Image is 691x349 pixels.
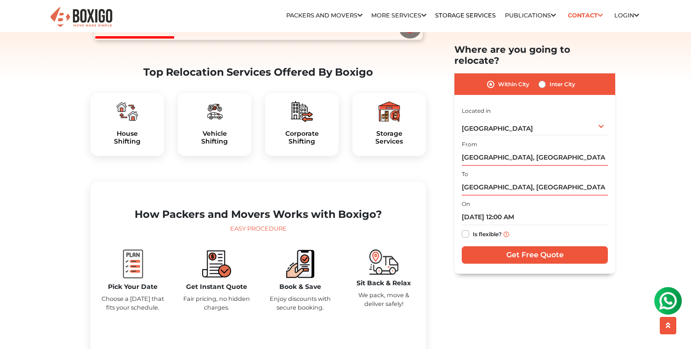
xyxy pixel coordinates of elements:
img: boxigo_packers_and_movers_plan [378,100,400,122]
img: boxigo_packers_and_movers_plan [291,100,313,122]
p: Fair pricing, no hidden charges. [181,294,251,312]
label: On [462,200,470,209]
h5: Book & Save [265,283,335,291]
label: Is flexible? [473,229,502,238]
img: whatsapp-icon.svg [9,9,28,28]
h5: Get Instant Quote [181,283,251,291]
img: boxigo_packers_and_movers_plan [116,100,138,122]
p: We pack, move & deliver safely! [349,291,419,308]
span: [GEOGRAPHIC_DATA] [462,124,533,133]
input: Moving date [462,210,608,226]
a: Login [614,12,639,19]
a: CorporateShifting [272,130,331,145]
h5: Corporate Shifting [272,130,331,145]
a: Packers and Movers [286,12,362,19]
input: Select Building or Nearest Landmark [462,179,608,195]
img: boxigo_packers_and_movers_compare [202,249,231,278]
button: scroll up [660,317,676,334]
img: info [504,232,509,237]
h2: Where are you going to relocate? [454,44,615,66]
img: Boxigo [49,6,113,28]
h2: Top Relocation Services Offered By Boxigo [91,66,426,78]
a: VehicleShifting [185,130,244,145]
h5: Sit Back & Relax [349,279,419,287]
a: HouseShifting [98,130,157,145]
img: boxigo_packers_and_movers_move [369,249,398,275]
a: Contact [565,8,606,22]
label: Within City [498,79,529,90]
a: More services [371,12,426,19]
a: Publications [505,12,556,19]
div: Easy Procedure [98,224,419,233]
input: Select Building or Nearest Landmark [462,150,608,166]
label: From [462,140,477,149]
h5: Pick Your Date [98,283,168,291]
img: boxigo_packers_and_movers_book [286,249,315,278]
h2: How Packers and Movers Works with Boxigo? [98,208,419,221]
h5: Vehicle Shifting [185,130,244,145]
h5: Storage Services [360,130,419,145]
h5: House Shifting [98,130,157,145]
p: Choose a [DATE] that fits your schedule. [98,294,168,312]
label: To [462,170,468,178]
input: Get Free Quote [462,246,608,264]
img: boxigo_packers_and_movers_plan [119,249,147,278]
img: boxigo_packers_and_movers_plan [204,100,226,122]
a: Storage Services [435,12,496,19]
label: Located in [462,107,491,115]
label: Inter City [549,79,575,90]
p: Enjoy discounts with secure booking. [265,294,335,312]
a: StorageServices [360,130,419,145]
